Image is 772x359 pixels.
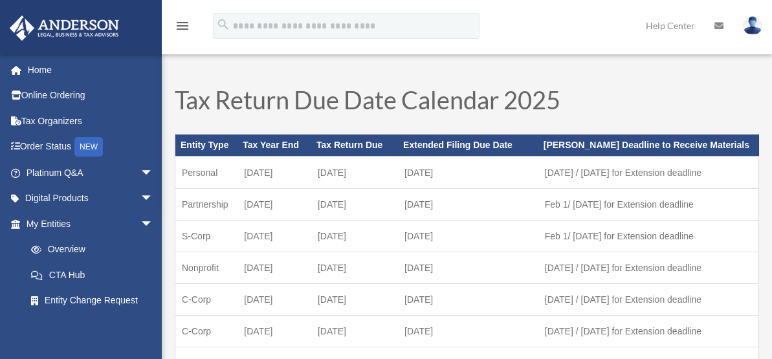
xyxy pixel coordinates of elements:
[538,252,759,283] td: [DATE] / [DATE] for Extension deadline
[398,135,538,157] th: Extended Filing Due Date
[175,135,238,157] th: Entity Type
[9,186,173,212] a: Digital Productsarrow_drop_down
[311,220,398,252] td: [DATE]
[237,315,311,347] td: [DATE]
[74,137,103,157] div: NEW
[398,188,538,220] td: [DATE]
[237,220,311,252] td: [DATE]
[9,57,173,83] a: Home
[9,134,173,160] a: Order StatusNEW
[237,157,311,189] td: [DATE]
[9,211,173,237] a: My Entitiesarrow_drop_down
[398,252,538,283] td: [DATE]
[538,283,759,315] td: [DATE] / [DATE] for Extension deadline
[538,157,759,189] td: [DATE] / [DATE] for Extension deadline
[311,283,398,315] td: [DATE]
[311,315,398,347] td: [DATE]
[18,262,173,288] a: CTA Hub
[311,252,398,283] td: [DATE]
[538,220,759,252] td: Feb 1/ [DATE] for Extension deadline
[18,313,173,339] a: Binder Walkthrough
[18,237,173,263] a: Overview
[175,283,238,315] td: C-Corp
[398,315,538,347] td: [DATE]
[237,252,311,283] td: [DATE]
[175,157,238,189] td: Personal
[175,220,238,252] td: S-Corp
[216,17,230,32] i: search
[237,283,311,315] td: [DATE]
[140,160,166,186] span: arrow_drop_down
[175,315,238,347] td: C-Corp
[237,188,311,220] td: [DATE]
[743,16,762,35] img: User Pic
[18,288,173,314] a: Entity Change Request
[9,160,173,186] a: Platinum Q&Aarrow_drop_down
[538,188,759,220] td: Feb 1/ [DATE] for Extension deadline
[140,211,166,237] span: arrow_drop_down
[398,220,538,252] td: [DATE]
[175,18,190,34] i: menu
[398,283,538,315] td: [DATE]
[398,157,538,189] td: [DATE]
[175,252,238,283] td: Nonprofit
[140,186,166,212] span: arrow_drop_down
[538,315,759,347] td: [DATE] / [DATE] for Extension deadline
[311,135,398,157] th: Tax Return Due
[6,16,123,41] img: Anderson Advisors Platinum Portal
[175,188,238,220] td: Partnership
[175,23,190,34] a: menu
[175,87,759,118] h1: Tax Return Due Date Calendar 2025
[538,135,759,157] th: [PERSON_NAME] Deadline to Receive Materials
[311,157,398,189] td: [DATE]
[311,188,398,220] td: [DATE]
[237,135,311,157] th: Tax Year End
[9,83,173,109] a: Online Ordering
[9,108,173,134] a: Tax Organizers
